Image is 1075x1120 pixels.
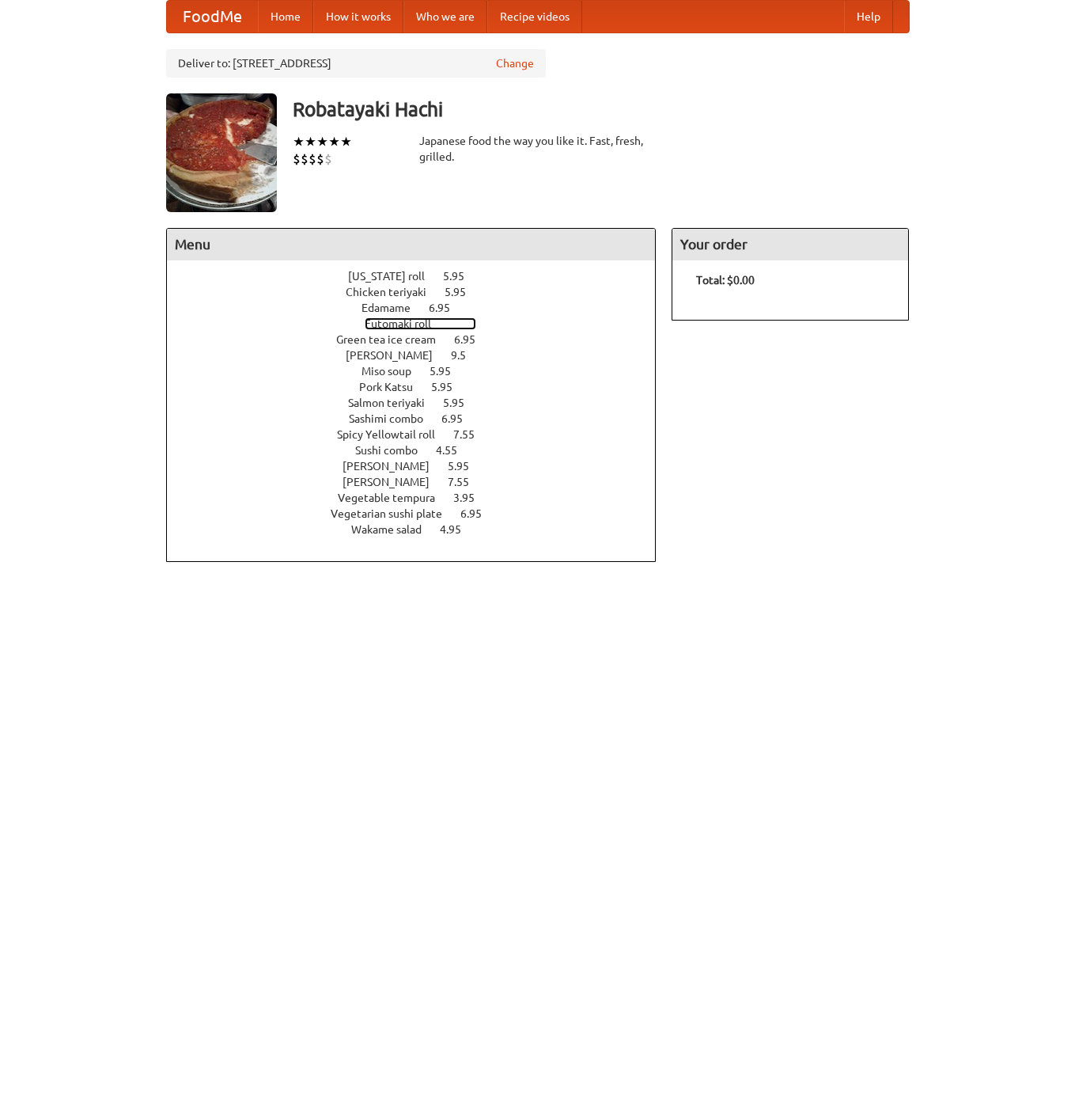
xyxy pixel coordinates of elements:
span: [PERSON_NAME] [343,476,445,488]
li: $ [293,150,301,168]
a: Spicy Yellowtail roll 7.55 [337,428,504,441]
a: Sushi combo 4.55 [355,444,486,457]
span: Pork Katsu [359,381,429,393]
span: Salmon teriyaki [348,397,441,409]
img: angular.jpg [166,93,277,212]
span: 6.95 [454,333,491,346]
div: Deliver to: [STREET_ADDRESS] [166,49,546,78]
span: 6.95 [441,412,479,425]
li: $ [316,150,324,168]
span: [PERSON_NAME] [346,349,449,362]
h4: Your order [672,229,908,260]
a: Who we are [403,1,487,32]
span: Spicy Yellowtail roll [337,428,451,441]
span: Chicken teriyaki [346,286,442,298]
a: Home [258,1,313,32]
a: [PERSON_NAME] 9.5 [346,349,495,362]
a: FoodMe [167,1,258,32]
a: Edamame 6.95 [361,302,479,314]
a: Vegetable tempura 3.95 [338,492,504,504]
span: 9.5 [451,349,482,362]
li: ★ [293,133,305,150]
h3: Robatayaki Hachi [293,93,910,125]
span: [PERSON_NAME] [343,460,445,473]
a: [PERSON_NAME] 5.95 [343,460,498,473]
span: 5.95 [448,460,485,473]
span: 5.95 [430,365,467,378]
span: [US_STATE] roll [348,270,441,283]
span: 7.55 [453,428,490,441]
a: Vegetarian sushi plate 6.95 [331,507,511,520]
a: [PERSON_NAME] 7.55 [343,476,498,488]
span: Miso soup [361,365,427,378]
b: Total: $0.00 [696,274,755,287]
span: Wakame salad [351,523,437,536]
span: 3.95 [453,492,490,504]
span: Green tea ice cream [336,333,452,346]
a: [US_STATE] roll 5.95 [348,270,494,283]
span: 4.55 [436,444,473,457]
li: ★ [328,133,340,150]
span: Futomaki roll [365,317,447,330]
a: Sashimi combo 6.95 [349,412,492,425]
a: Help [844,1,893,32]
span: Vegetarian sushi plate [331,507,458,520]
span: 5.95 [443,397,480,409]
span: Sushi combo [355,444,433,457]
span: 5.95 [431,381,468,393]
a: Miso soup 5.95 [361,365,480,378]
a: Green tea ice cream 6.95 [336,333,505,346]
li: $ [308,150,316,168]
a: Futomaki roll [365,317,476,330]
a: Salmon teriyaki 5.95 [348,397,494,409]
span: 6.95 [460,507,498,520]
span: 5.95 [445,286,482,298]
a: Chicken teriyaki 5.95 [346,286,495,298]
span: 5.95 [443,270,480,283]
span: Sashimi combo [349,412,439,425]
h4: Menu [167,229,656,260]
span: Vegetable tempura [338,492,451,504]
li: ★ [316,133,328,150]
a: Recipe videos [487,1,582,32]
li: ★ [340,133,352,150]
li: ★ [305,133,316,150]
div: Japanese food the way you like it. Fast, fresh, grilled. [419,133,657,165]
span: 7.55 [448,476,485,488]
a: Pork Katsu 5.95 [359,381,482,393]
li: $ [324,150,332,168]
span: Edamame [361,302,426,314]
span: 6.95 [429,302,466,314]
li: $ [301,150,308,168]
a: How it works [313,1,403,32]
a: Change [496,55,534,71]
span: 4.95 [440,523,477,536]
a: Wakame salad 4.95 [351,523,490,536]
